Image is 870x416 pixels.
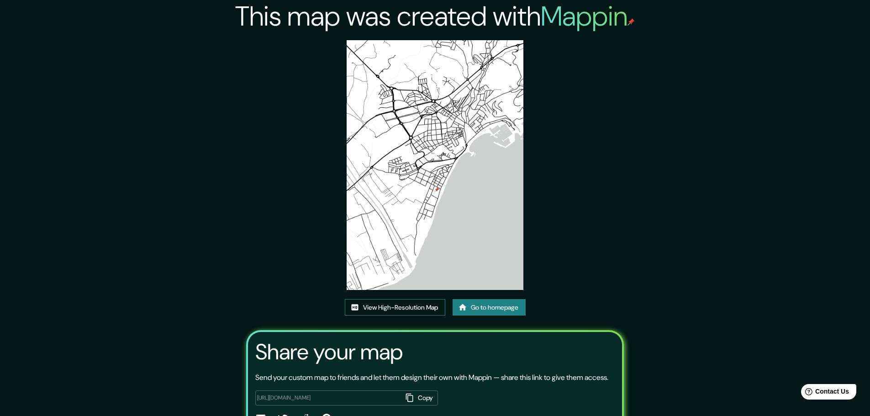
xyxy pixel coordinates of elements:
iframe: Help widget launcher [789,380,860,406]
a: Go to homepage [453,299,526,316]
p: Send your custom map to friends and let them design their own with Mappin — share this link to gi... [255,372,608,383]
h3: Share your map [255,339,403,365]
img: mappin-pin [627,18,635,26]
img: created-map [347,40,523,290]
a: View High-Resolution Map [345,299,445,316]
button: Copy [402,390,438,405]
